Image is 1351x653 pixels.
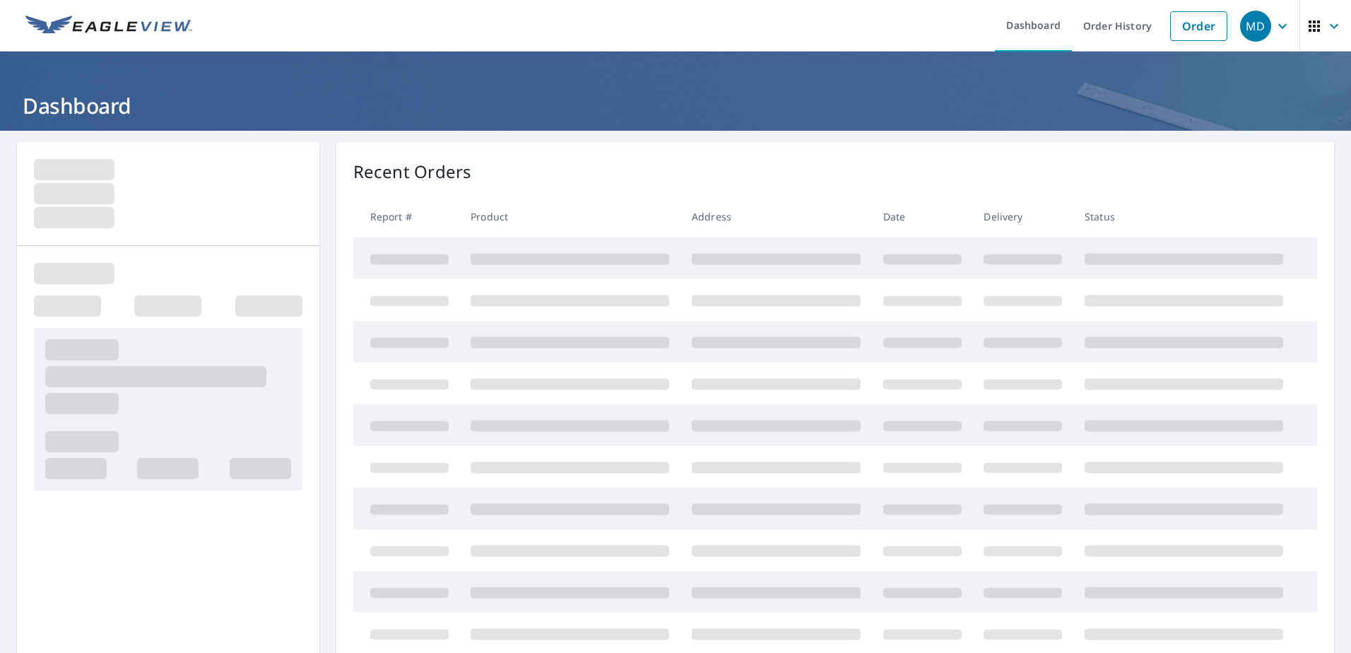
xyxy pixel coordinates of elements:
th: Delivery [972,196,1073,237]
a: Order [1170,11,1227,41]
th: Report # [353,196,460,237]
p: Recent Orders [353,159,472,184]
img: EV Logo [25,16,192,37]
div: MD [1240,11,1271,42]
th: Date [872,196,973,237]
th: Address [680,196,872,237]
th: Product [459,196,680,237]
th: Status [1073,196,1294,237]
h1: Dashboard [17,91,1334,120]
